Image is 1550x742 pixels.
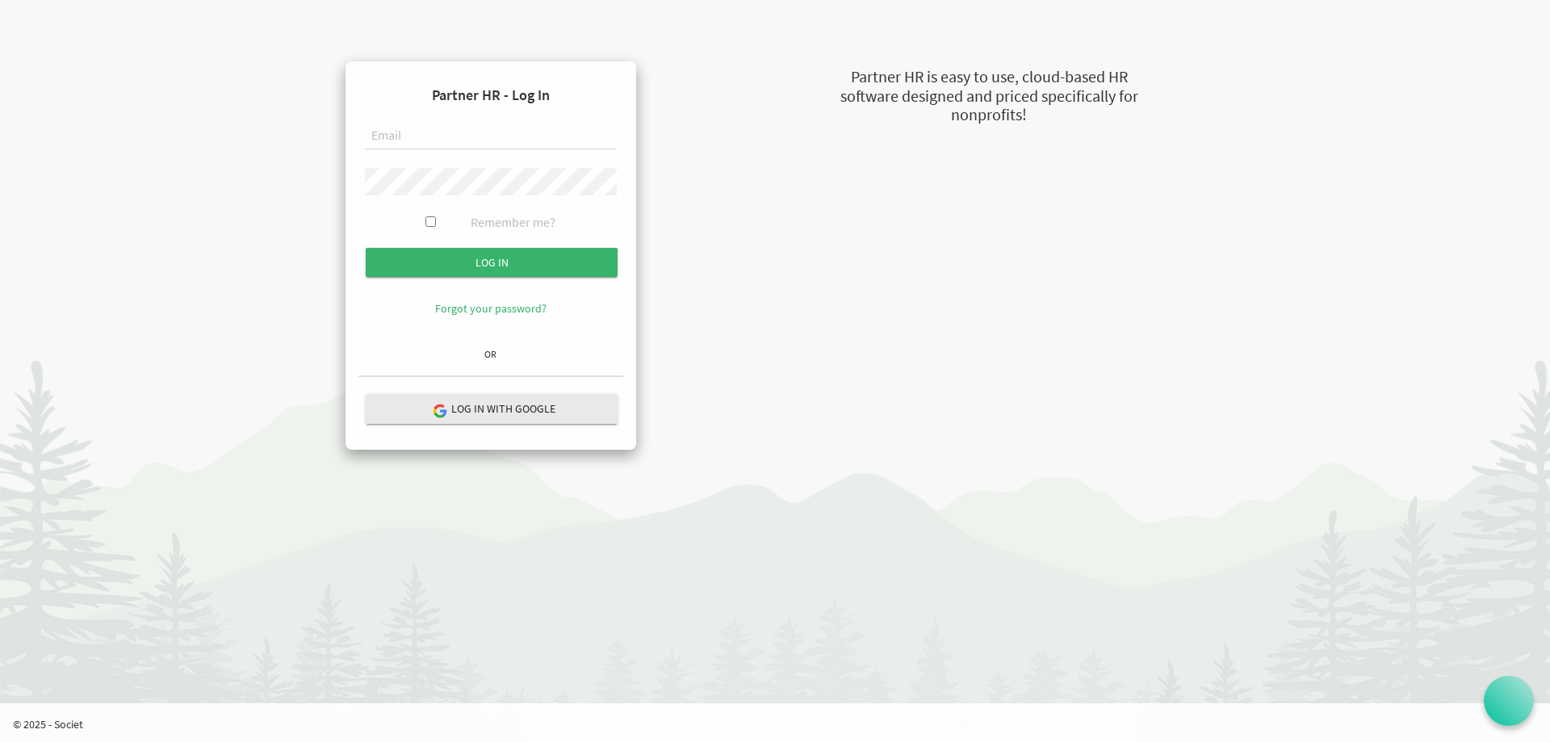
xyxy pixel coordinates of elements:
img: google-logo.png [432,403,446,417]
input: Email [365,123,617,150]
h4: Partner HR - Log In [358,74,623,116]
button: Log in with Google [366,394,618,424]
div: Partner HR is easy to use, cloud-based HR [759,65,1219,89]
div: nonprofits! [759,103,1219,127]
h6: OR [358,349,623,359]
p: © 2025 - Societ [13,716,1550,732]
a: Forgot your password? [435,301,547,316]
input: Log in [366,248,618,277]
div: software designed and priced specifically for [759,85,1219,108]
label: Remember me? [471,213,555,232]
